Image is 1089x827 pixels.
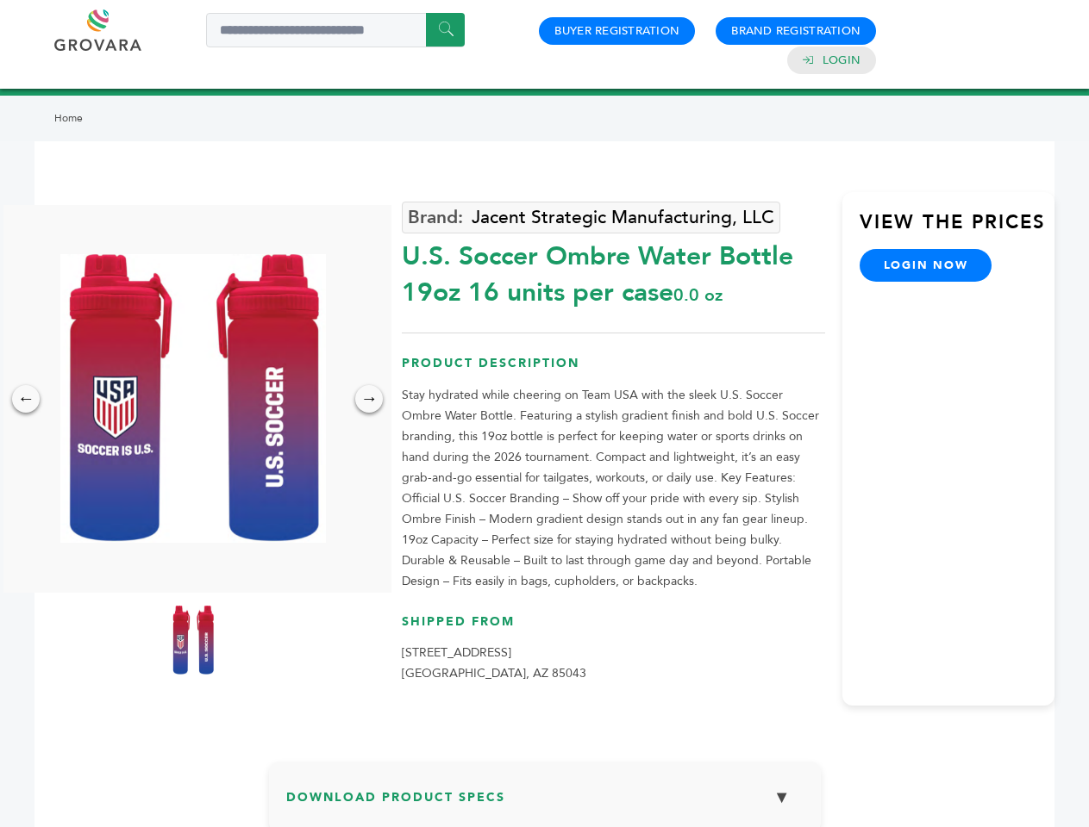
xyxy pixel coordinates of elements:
[355,385,383,413] div: →
[12,385,40,413] div: ←
[823,53,861,68] a: Login
[402,613,825,644] h3: Shipped From
[402,385,825,592] p: Stay hydrated while cheering on Team USA with the sleek U.S. Soccer Ombre Water Bottle. Featuring...
[172,606,215,675] img: U.S. Soccer Ombre Water Bottle – 19oz 16 units per case 0.0 oz
[60,254,326,543] img: U.S. Soccer Ombre Water Bottle – 19oz 16 units per case 0.0 oz
[206,13,465,47] input: Search a product or brand...
[860,249,992,282] a: login now
[402,230,825,311] div: U.S. Soccer Ombre Water Bottle 19oz 16 units per case
[731,23,861,39] a: Brand Registration
[402,355,825,385] h3: Product Description
[860,209,1055,249] h3: View the Prices
[554,23,679,39] a: Buyer Registration
[760,779,804,816] button: ▼
[402,643,825,684] p: [STREET_ADDRESS] [GEOGRAPHIC_DATA], AZ 85043
[54,111,83,125] a: Home
[673,283,723,307] span: 0.0 oz
[402,202,780,233] a: Jacent Strategic Manufacturing, LLC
